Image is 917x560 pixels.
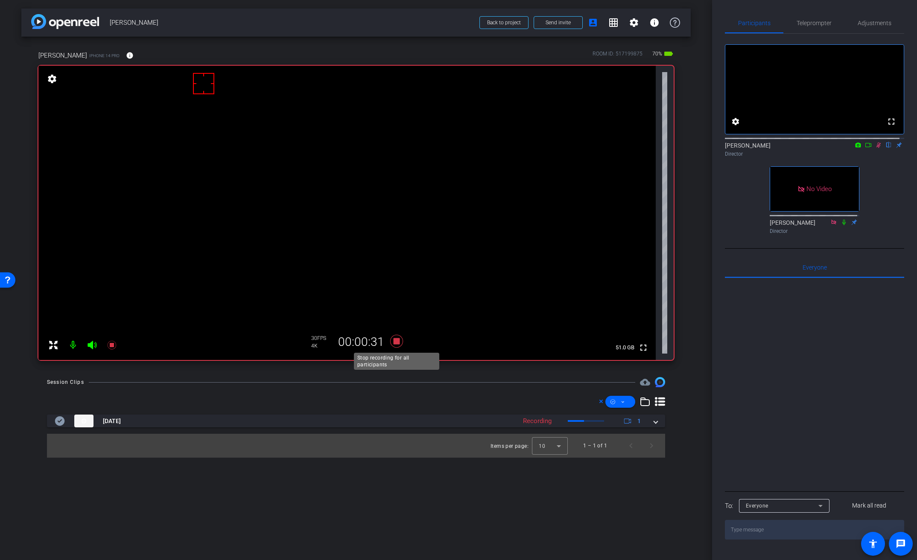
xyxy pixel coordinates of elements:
div: To: [725,501,733,511]
mat-icon: info [649,17,660,28]
div: [PERSON_NAME] [725,141,904,158]
mat-icon: flip [884,141,894,148]
div: 1 – 1 of 1 [583,441,607,450]
mat-icon: info [126,52,134,59]
span: 70% [651,47,663,61]
img: Session clips [655,377,665,387]
div: Items per page: [491,442,529,450]
mat-icon: accessibility [868,539,878,549]
span: Teleprompter [797,20,832,26]
div: [PERSON_NAME] [770,218,859,235]
span: Participants [738,20,771,26]
span: No Video [806,185,832,193]
img: thumb-nail [74,415,93,427]
span: [PERSON_NAME] [38,51,87,60]
span: iPhone 14 Pro [89,52,120,59]
img: app-logo [31,14,99,29]
span: Mark all read [852,501,886,510]
span: Destinations for your clips [640,377,650,387]
div: 30 [311,335,333,342]
mat-icon: account_box [588,17,598,28]
span: Everyone [746,503,768,509]
span: 51.0 GB [613,342,637,353]
span: 1 [637,417,641,426]
mat-icon: cloud_upload [640,377,650,387]
div: Director [770,227,859,235]
div: 4K [311,342,333,349]
mat-icon: settings [629,17,639,28]
mat-icon: grid_on [608,17,619,28]
mat-icon: fullscreen [886,116,897,127]
div: Stop recording for all participants [354,353,439,370]
mat-expansion-panel-header: thumb-nail[DATE]Recording1 [47,415,665,427]
button: Back to project [479,16,529,29]
span: Back to project [487,20,521,26]
button: Previous page [621,435,641,456]
mat-icon: message [896,539,906,549]
button: Mark all read [835,498,905,514]
span: [PERSON_NAME] [110,14,474,31]
span: Everyone [803,264,827,270]
span: [DATE] [103,417,121,426]
span: Adjustments [858,20,891,26]
mat-icon: fullscreen [638,342,648,353]
div: Recording [519,416,556,426]
button: Send invite [534,16,583,29]
div: 00:00:31 [333,335,390,349]
div: Director [725,150,904,158]
button: Next page [641,435,662,456]
mat-icon: settings [46,74,58,84]
mat-icon: battery_std [663,49,674,59]
span: FPS [317,335,326,341]
span: Send invite [546,19,571,26]
div: Session Clips [47,378,84,386]
div: ROOM ID: 517199875 [593,50,642,62]
mat-icon: settings [730,116,741,127]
